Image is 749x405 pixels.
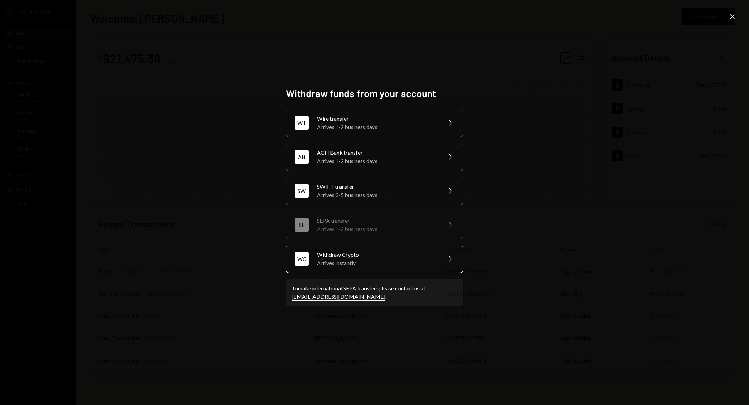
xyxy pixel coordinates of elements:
div: SWIFT transfer [317,183,438,191]
button: WCWithdraw CryptoArrives instantly [286,245,463,273]
div: WT [295,116,309,130]
a: [EMAIL_ADDRESS][DOMAIN_NAME] [292,293,385,301]
div: ACH Bank transfer [317,149,438,157]
div: Arrives 1-2 business days [317,123,438,131]
div: SEPA transfer [317,217,438,225]
div: Withdraw Crypto [317,251,438,259]
div: Arrives instantly [317,259,438,267]
div: SW [295,184,309,198]
h2: Withdraw funds from your account [286,87,463,100]
button: WTWire transferArrives 1-2 business days [286,109,463,137]
div: Wire transfer [317,115,438,123]
div: WC [295,252,309,266]
button: ABACH Bank transferArrives 1-2 business days [286,143,463,171]
div: To make international SEPA transfers please contact us at . [292,284,457,301]
div: Arrives 1-2 business days [317,225,438,233]
button: SESEPA transferArrives 1-2 business days [286,211,463,239]
div: SE [295,218,309,232]
button: SWSWIFT transferArrives 3-5 business days [286,177,463,205]
div: Arrives 1-2 business days [317,157,438,165]
div: AB [295,150,309,164]
div: Arrives 3-5 business days [317,191,438,199]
